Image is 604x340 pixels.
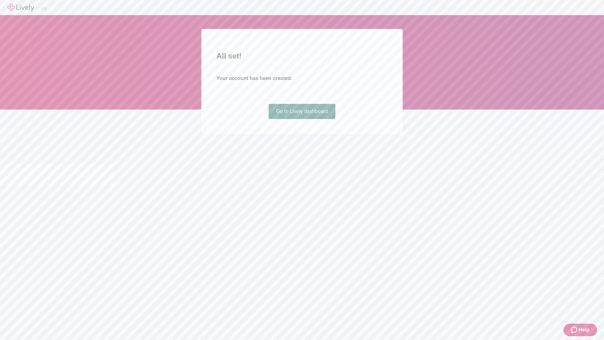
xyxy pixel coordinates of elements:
[42,8,47,10] button: Log out
[571,326,579,334] svg: Zendesk support icon
[579,326,590,334] span: Help
[269,104,336,119] a: Go to Lively dashboard
[8,4,34,11] img: Lively
[216,50,388,62] h2: All set!
[563,324,597,336] button: Zendesk support iconHelp
[216,75,388,82] h4: Your account has been created.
